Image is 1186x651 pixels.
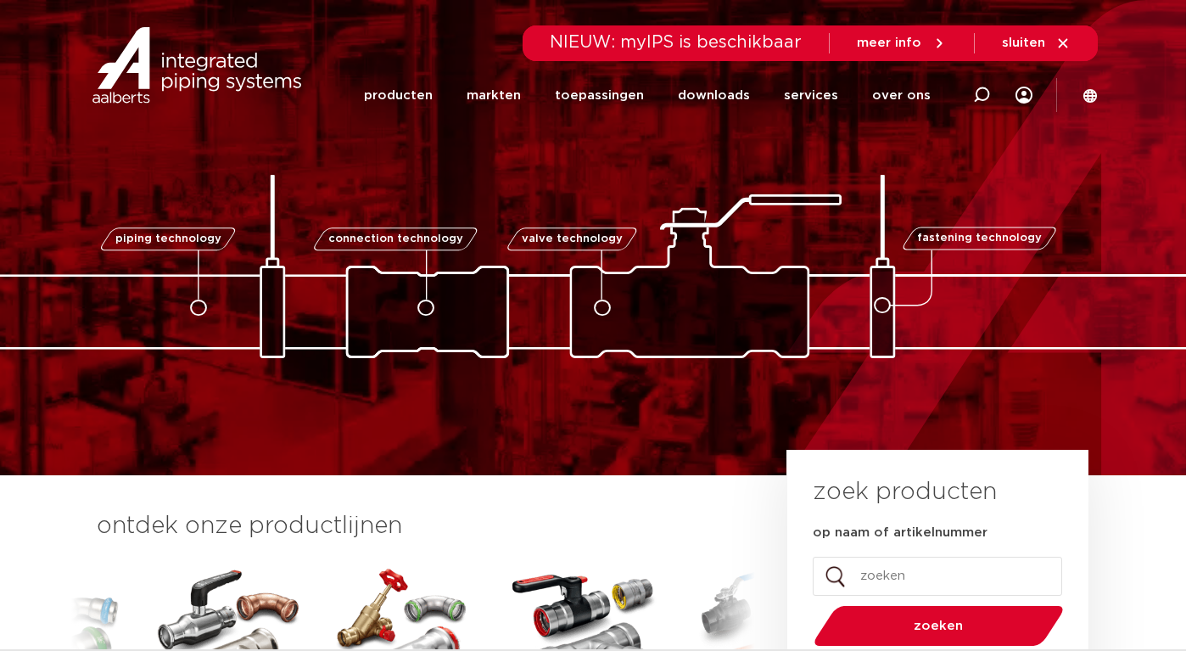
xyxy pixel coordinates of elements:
span: meer info [857,36,921,49]
a: over ons [872,63,931,128]
nav: Menu [364,63,931,128]
label: op naam of artikelnummer [813,525,987,542]
h3: zoek producten [813,475,997,509]
a: markten [467,63,521,128]
a: toepassingen [555,63,644,128]
span: fastening technology [917,233,1042,244]
span: NIEUW: myIPS is beschikbaar [550,34,802,51]
span: zoeken [858,620,1020,632]
input: zoeken [813,557,1062,596]
span: valve technology [521,233,622,244]
span: piping technology [115,233,221,244]
button: zoeken [808,604,1071,648]
a: meer info [857,36,947,51]
a: sluiten [1002,36,1071,51]
span: connection technology [328,233,463,244]
h3: ontdek onze productlijnen [97,509,730,543]
a: downloads [678,63,750,128]
a: services [784,63,838,128]
span: sluiten [1002,36,1045,49]
a: producten [364,63,433,128]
